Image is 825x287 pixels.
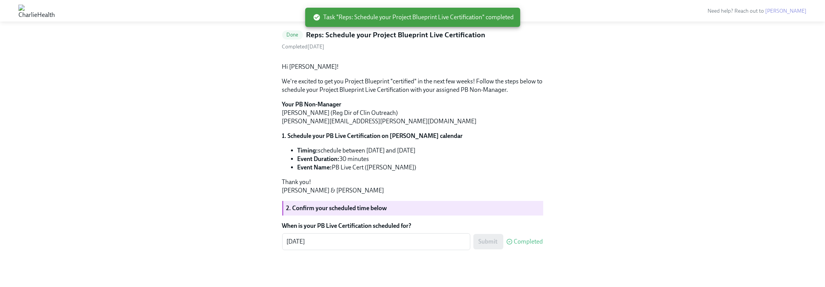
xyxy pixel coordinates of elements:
[298,163,543,172] li: PB Live Cert ([PERSON_NAME])
[298,164,332,171] strong: Event Name:
[282,222,543,230] label: When is your PB Live Certification scheduled for?
[18,5,55,17] img: CharlieHealth
[286,204,387,212] strong: 2. Confirm your scheduled time below
[514,239,543,245] span: Completed
[282,100,543,126] p: [PERSON_NAME] (Reg Dir of Clin Outreach) [PERSON_NAME][EMAIL_ADDRESS][PERSON_NAME][DOMAIN_NAME]
[287,237,466,246] textarea: [DATE]
[282,77,543,94] p: We're excited to get you Project Blueprint "certified" in the next few weeks! Follow the steps be...
[298,147,318,154] strong: Timing:
[298,155,543,163] li: 30 minutes
[313,13,514,22] span: Task "Reps: Schedule your Project Blueprint Live Certification" completed
[708,8,807,14] span: Need help? Reach out to
[282,32,303,38] span: Done
[765,8,807,14] a: [PERSON_NAME]
[282,43,325,50] span: Tuesday, September 2nd 2025, 8:17 am
[298,146,543,155] li: schedule between [DATE] and [DATE]
[282,63,543,71] p: Hi [PERSON_NAME]!
[282,132,463,139] strong: 1. Schedule your PB Live Certification on [PERSON_NAME] calendar
[282,178,543,195] p: Thank you! [PERSON_NAME] & [PERSON_NAME]
[306,30,485,40] h5: Reps: Schedule your Project Blueprint Live Certification
[298,155,340,163] strong: Event Duration:
[282,101,342,108] strong: Your PB Non-Manager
